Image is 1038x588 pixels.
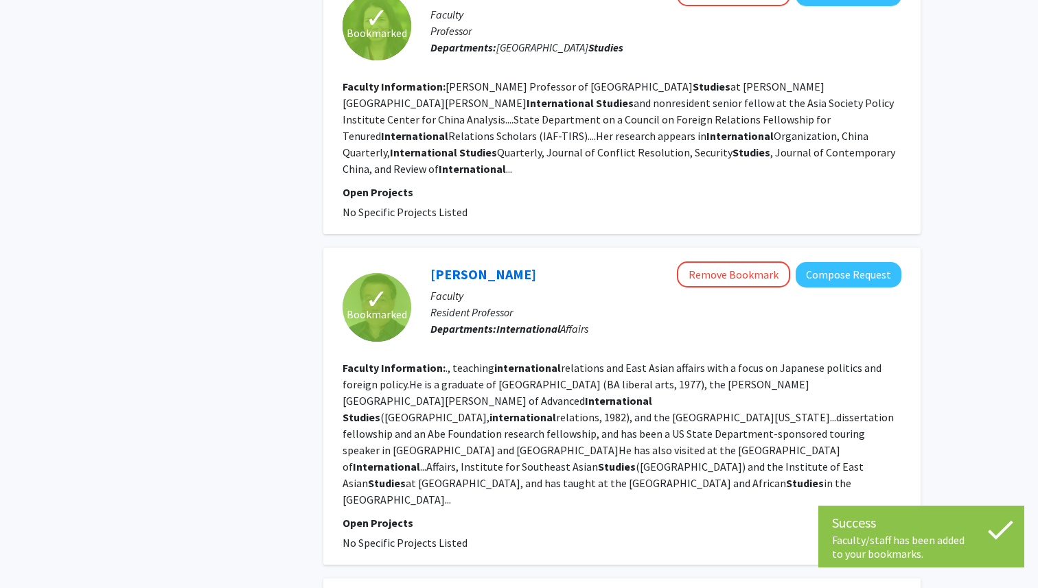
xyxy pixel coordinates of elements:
b: International [706,129,774,143]
a: [PERSON_NAME] [430,266,536,283]
b: international [494,361,561,375]
p: Faculty [430,6,901,23]
p: Resident Professor [430,304,901,320]
fg-read-more: [PERSON_NAME] Professor of [GEOGRAPHIC_DATA] at [PERSON_NAME][GEOGRAPHIC_DATA][PERSON_NAME] and n... [343,80,895,176]
button: Remove Bookmark [677,261,790,287]
span: Bookmarked [347,25,407,41]
b: Departments: [430,40,496,54]
iframe: Chat [10,526,58,578]
b: Studies [693,80,730,93]
span: No Specific Projects Listed [343,536,468,550]
p: Open Projects [343,184,901,200]
button: Compose Request to David Arase [796,262,901,287]
b: Studies [588,40,623,54]
p: Open Projects [343,515,901,531]
b: Studies [733,145,770,159]
b: Studies [459,145,497,159]
span: ✓ [365,292,389,306]
b: Studies [596,96,634,110]
b: international [489,410,556,424]
div: Faculty/staff has been added to your bookmarks. [832,533,1011,561]
b: International [585,394,652,408]
b: Faculty Information: [343,80,446,93]
span: [GEOGRAPHIC_DATA] [496,40,623,54]
div: Success [832,513,1011,533]
b: Studies [598,460,636,473]
b: International [496,322,560,336]
p: Professor [430,23,901,39]
b: Studies [786,476,824,490]
b: International [527,96,594,110]
fg-read-more: ., teaching relations and East Asian affairs with a focus on Japanese politics and foreign policy... [343,361,894,506]
b: Faculty Information: [343,361,446,375]
b: Studies [368,476,406,490]
b: Studies [343,410,380,424]
span: No Specific Projects Listed [343,205,468,219]
p: Faculty [430,287,901,304]
b: International [353,460,420,473]
b: International [390,145,457,159]
span: Affairs [496,322,588,336]
b: International [381,129,448,143]
span: Bookmarked [347,306,407,322]
b: Departments: [430,322,496,336]
span: ✓ [365,11,389,25]
b: International [439,162,506,176]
